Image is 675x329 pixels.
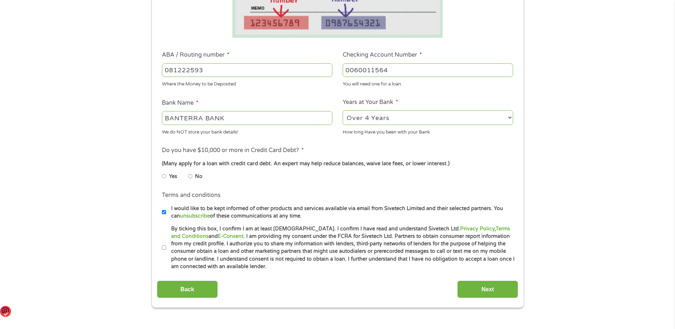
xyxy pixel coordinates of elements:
div: How long Have you been with your Bank [343,126,513,136]
label: Bank Name [162,99,199,107]
label: ABA / Routing number [162,51,230,59]
label: Terms and conditions [162,192,221,199]
label: I would like to be kept informed of other products and services available via email from Sivetech... [166,205,515,220]
label: No [195,173,202,181]
label: Checking Account Number [343,51,422,59]
a: Terms and Conditions [171,226,510,239]
div: (Many apply for a loan with credit card debt. An expert may help reduce balances, waive late fees... [162,160,513,168]
input: Back [157,281,218,298]
a: unsubscribe [180,213,210,219]
div: You will need one for a loan. [343,78,513,88]
input: 345634636 [343,63,513,77]
label: Yes [169,173,177,181]
div: Where the Money to be Deposited [162,78,332,88]
input: 263177916 [162,63,332,77]
label: By ticking this box, I confirm I am at least [DEMOGRAPHIC_DATA]. I confirm I have read and unders... [166,225,515,271]
a: E-Consent [218,233,243,239]
div: We do NOT store your bank details! [162,126,332,136]
label: Do you have $10,000 or more in Credit Card Debt? [162,147,304,154]
label: Years at Your Bank [343,99,398,106]
a: Privacy Policy [460,226,495,232]
input: Next [457,281,518,298]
